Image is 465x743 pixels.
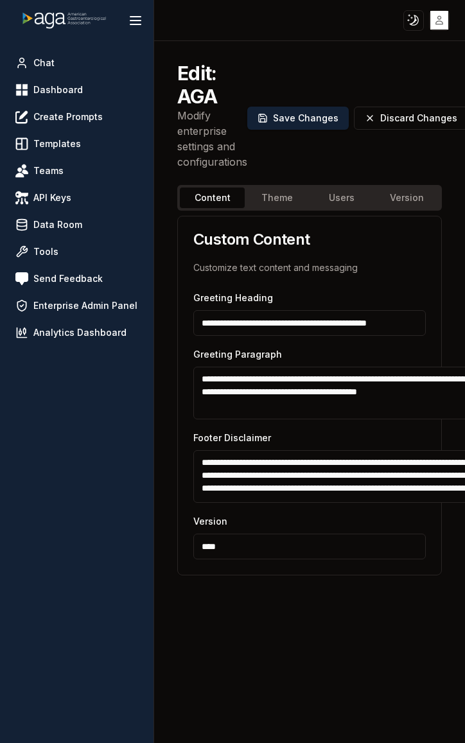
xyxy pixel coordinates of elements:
a: Dashboard [10,78,143,101]
span: Enterprise Admin Panel [33,299,137,312]
label: Footer Disclaimer [193,432,271,443]
a: Create Prompts [10,105,143,128]
span: Create Prompts [33,110,103,123]
p: Customize text content and messaging [193,261,426,274]
a: Templates [10,132,143,155]
button: Save Changes [247,107,349,130]
label: Version [193,516,227,527]
span: Send Feedback [33,272,103,285]
img: feedback [15,272,28,285]
a: Tools [10,240,143,263]
span: API Keys [33,191,71,204]
button: Users [310,188,374,208]
button: Theme [245,188,310,208]
a: Teams [10,159,143,182]
a: API Keys [10,186,143,209]
span: Teams [33,164,64,177]
label: Greeting Paragraph [193,349,282,360]
button: Version [374,188,439,208]
a: Analytics Dashboard [10,321,143,344]
a: Chat [10,51,143,74]
p: Modify enterprise settings and configurations [177,108,247,170]
button: Content [180,188,245,208]
h2: Edit: AGA [177,62,247,108]
a: Enterprise Admin Panel [10,294,143,317]
span: Chat [33,57,55,69]
span: Tools [33,245,58,258]
a: Send Feedback [10,267,143,290]
label: Greeting Heading [193,292,273,303]
span: Analytics Dashboard [33,326,127,339]
h3: Custom Content [193,232,426,247]
a: Data Room [10,213,143,236]
img: placeholder-user.jpg [430,11,449,30]
span: Data Room [33,218,82,231]
span: Dashboard [33,83,83,96]
span: Templates [33,137,81,150]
